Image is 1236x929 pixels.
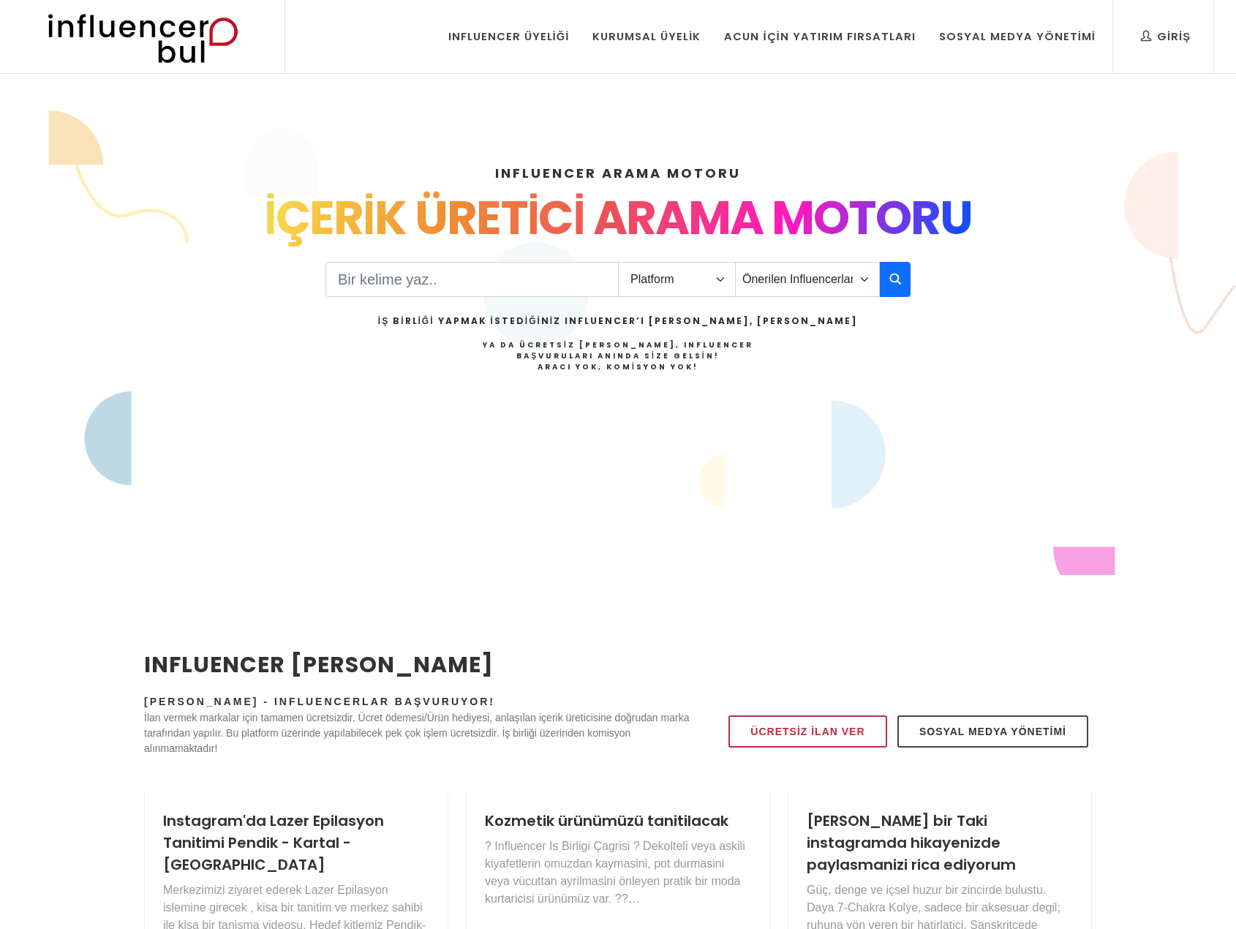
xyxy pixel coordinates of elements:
[939,29,1096,45] div: Sosyal Medya Yönetimi
[378,315,858,328] h2: İş Birliği Yapmak İstediğiniz Influencer’ı [PERSON_NAME], [PERSON_NAME]
[325,262,619,297] input: Search
[897,715,1088,748] a: Sosyal Medya Yönetimi
[728,715,886,748] a: Ücretsiz İlan Ver
[144,163,1092,183] h4: INFLUENCER ARAMA MOTORU
[485,838,751,908] p: ? Influencer Is Birligi Çagrisi ? Dekolteli veya askili kiyafetlerin omuzdan kaymasini, pot durma...
[919,723,1066,740] span: Sosyal Medya Yönetimi
[378,339,858,372] h4: Ya da Ücretsiz [PERSON_NAME], Influencer Başvuruları Anında Size Gelsin!
[1141,29,1191,45] div: Giriş
[807,810,1016,875] a: [PERSON_NAME] bir Taki instagramda hikayenizde paylasmanizi rica ediyorum
[750,723,864,740] span: Ücretsiz İlan Ver
[448,29,570,45] div: Influencer Üyeliği
[163,810,384,875] a: Instagram'da Lazer Epilasyon Tanitimi Pendik - Kartal - [GEOGRAPHIC_DATA]
[724,29,915,45] div: Acun İçin Yatırım Fırsatları
[144,648,690,681] h2: INFLUENCER [PERSON_NAME]
[144,183,1092,253] div: İÇERİK ÜRETİCİ ARAMA MOTORU
[485,810,728,831] a: Kozmetik ürünümüzü tanitilacak
[592,29,701,45] div: Kurumsal Üyelik
[538,361,698,372] strong: Aracı Yok, Komisyon Yok!
[144,710,690,756] p: İlan vermek markalar için tamamen ücretsizdir. Ücret ödemesi/Ürün hediyesi, anlaşılan içerik üret...
[144,696,495,707] span: [PERSON_NAME] - Influencerlar Başvuruyor!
